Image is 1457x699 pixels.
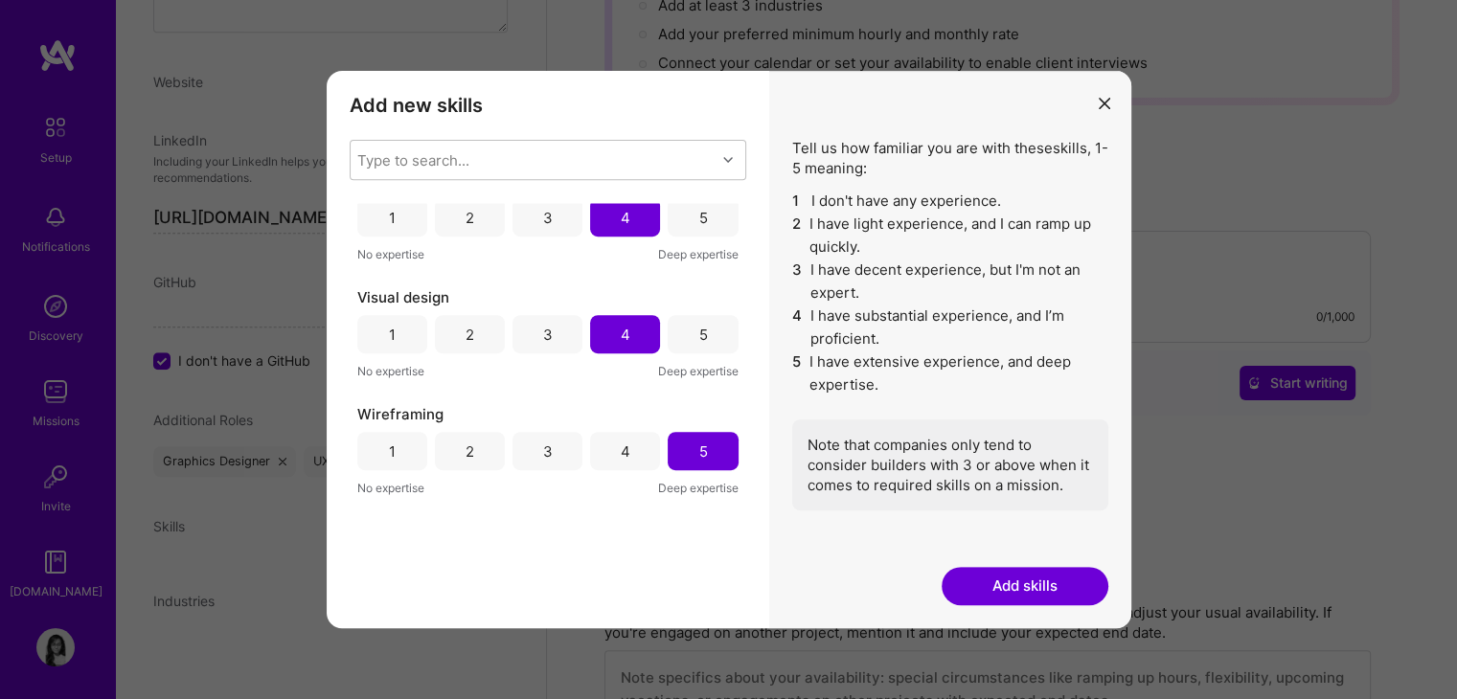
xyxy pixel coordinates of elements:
li: I have light experience, and I can ramp up quickly. [792,213,1108,259]
div: modal [327,71,1131,628]
button: Add skills [942,567,1108,605]
span: 4 [792,304,803,350]
span: Visual design [357,287,449,307]
li: I have extensive experience, and deep expertise. [792,350,1108,396]
div: 4 [621,208,630,228]
h3: Add new skills [350,94,746,117]
div: 4 [621,441,630,462]
span: 2 [792,213,803,259]
div: 3 [543,325,553,345]
div: 3 [543,208,553,228]
i: icon Close [1099,98,1110,109]
span: No expertise [357,361,424,381]
li: I have decent experience, but I'm not an expert. [792,259,1108,304]
span: Deep expertise [658,361,739,381]
div: 1 [389,325,396,345]
span: No expertise [357,244,424,264]
li: I have substantial experience, and I’m proficient. [792,304,1108,350]
div: Note that companies only tend to consider builders with 3 or above when it comes to required skil... [792,419,1108,510]
div: 5 [698,325,707,345]
span: 1 [792,190,804,213]
div: Tell us how familiar you are with these skills , 1-5 meaning: [792,138,1108,510]
div: 1 [389,441,396,462]
div: 4 [621,325,630,345]
span: 5 [792,350,803,396]
span: No expertise [357,478,424,498]
div: 5 [698,441,707,462]
span: Deep expertise [658,478,739,498]
div: 5 [698,208,707,228]
span: 3 [792,259,803,304]
li: I don't have any experience. [792,190,1108,213]
div: Type to search... [357,150,469,170]
span: Deep expertise [658,244,739,264]
span: Wireframing [357,404,444,424]
div: 1 [389,208,396,228]
div: 3 [543,441,553,462]
i: icon Chevron [723,155,733,165]
div: 2 [466,441,474,462]
div: 2 [466,208,474,228]
div: 2 [466,325,474,345]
